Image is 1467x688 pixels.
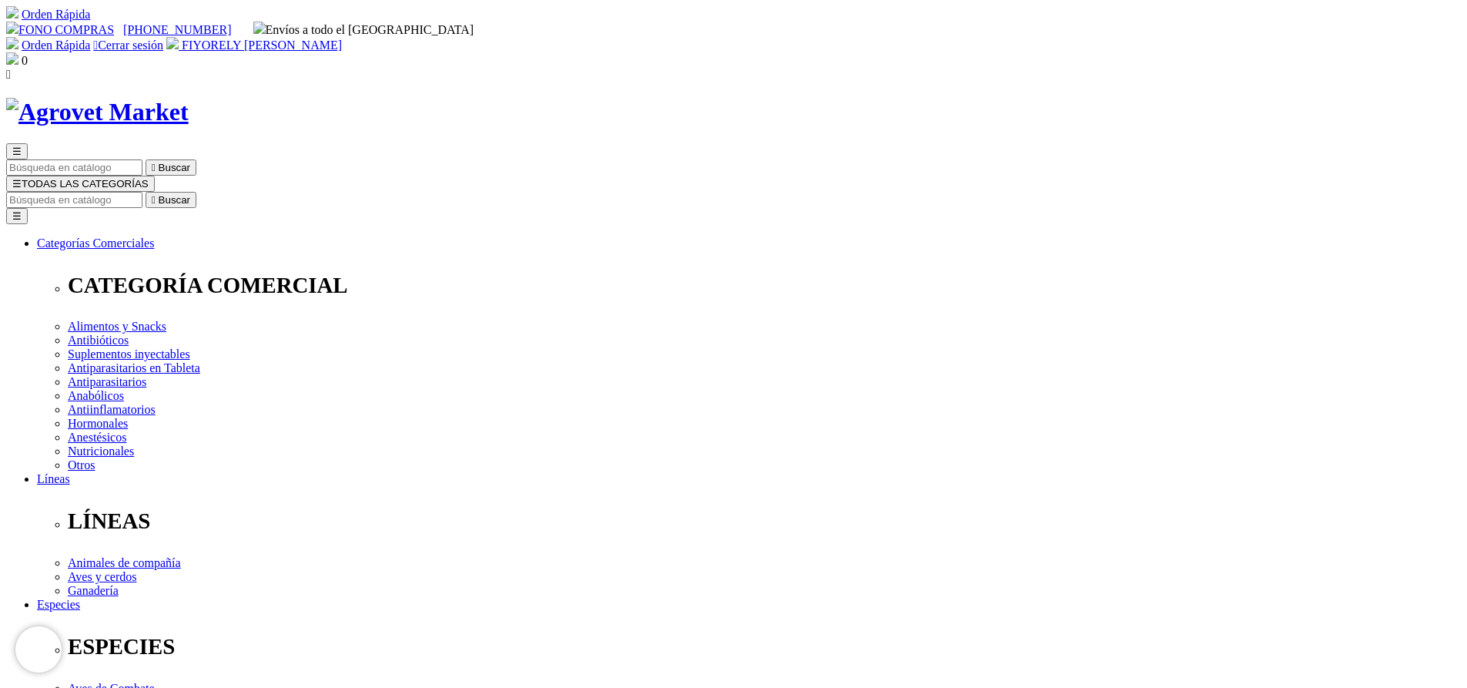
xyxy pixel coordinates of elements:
[6,68,11,81] i: 
[68,375,146,388] a: Antiparasitarios
[6,98,189,126] img: Agrovet Market
[146,159,196,176] button:  Buscar
[166,37,179,49] img: user.svg
[166,39,342,52] a: FIYORELY [PERSON_NAME]
[6,23,114,36] a: FONO COMPRAS
[6,176,155,192] button: ☰TODAS LAS CATEGORÍAS
[68,320,166,333] a: Alimentos y Snacks
[68,417,128,430] a: Hormonales
[6,159,142,176] input: Buscar
[123,23,231,36] a: [PHONE_NUMBER]
[6,6,18,18] img: shopping-cart.svg
[37,598,80,611] a: Especies
[6,143,28,159] button: ☰
[68,556,181,569] a: Animales de compañía
[68,361,200,374] a: Antiparasitarios en Tableta
[6,192,142,208] input: Buscar
[6,22,18,34] img: phone.svg
[37,237,154,250] a: Categorías Comerciales
[93,39,98,52] i: 
[68,584,119,597] a: Ganadería
[22,8,90,21] a: Orden Rápida
[12,146,22,157] span: ☰
[182,39,342,52] span: FIYORELY [PERSON_NAME]
[68,273,1461,298] p: CATEGORÍA COMERCIAL
[152,194,156,206] i: 
[68,347,190,361] a: Suplementos inyectables
[253,22,266,34] img: delivery-truck.svg
[68,403,156,416] a: Antiinflamatorios
[6,52,18,65] img: shopping-bag.svg
[22,54,28,67] span: 0
[159,162,190,173] span: Buscar
[15,626,62,673] iframe: Brevo live chat
[68,634,1461,659] p: ESPECIES
[68,334,129,347] a: Antibióticos
[68,458,95,472] a: Otros
[68,508,1461,534] p: LÍNEAS
[152,162,156,173] i: 
[37,472,70,485] a: Líneas
[6,208,28,224] button: ☰
[68,445,134,458] a: Nutricionales
[68,570,136,583] a: Aves y cerdos
[68,431,126,444] a: Anestésicos
[159,194,190,206] span: Buscar
[12,178,22,190] span: ☰
[22,39,90,52] a: Orden Rápida
[253,23,474,36] span: Envíos a todo el [GEOGRAPHIC_DATA]
[68,389,124,402] a: Anabólicos
[6,37,18,49] img: shopping-cart.svg
[93,39,163,52] a: Cerrar sesión
[146,192,196,208] button:  Buscar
